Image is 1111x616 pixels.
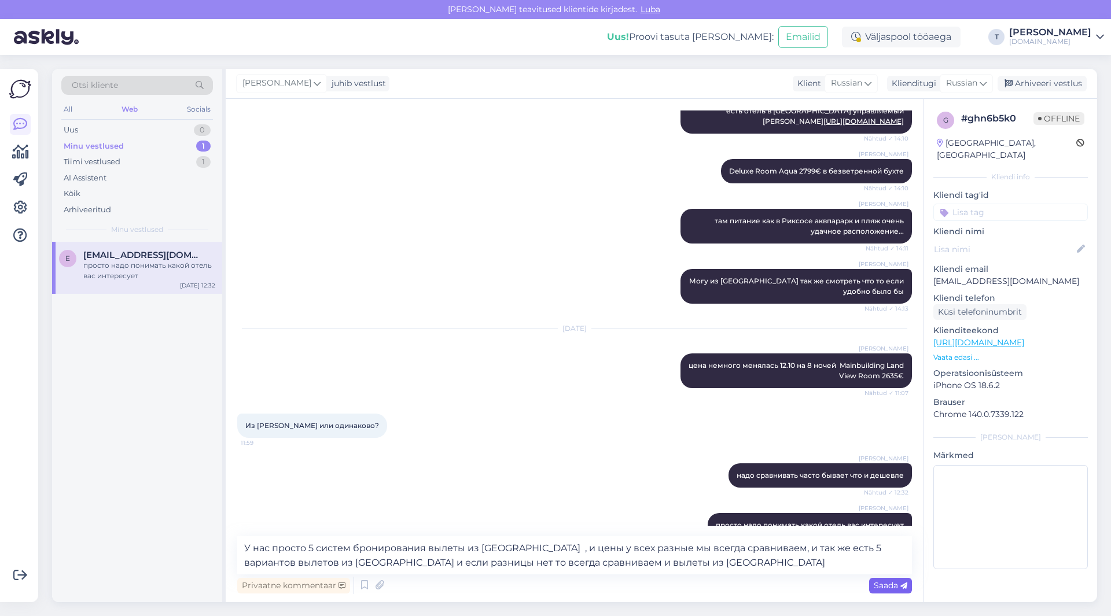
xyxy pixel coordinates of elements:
div: Arhiveeri vestlus [998,76,1087,91]
p: Kliendi tag'id [933,189,1088,201]
span: Luba [637,4,664,14]
span: [PERSON_NAME] [859,200,908,208]
span: там питание как в Риксосе аквпарарк и пляж очень удачное расположение... [715,216,906,235]
div: [PERSON_NAME] [1009,28,1091,37]
div: Arhiveeritud [64,204,111,216]
span: Из [PERSON_NAME] или одинаково? [245,421,379,430]
b: Uus! [607,31,629,42]
div: AI Assistent [64,172,106,184]
div: [PERSON_NAME] [933,432,1088,442]
span: цена немного менялась 12.10 на 8 ночей Mainbuilding Land View Room 2635€ [689,361,906,380]
div: [GEOGRAPHIC_DATA], [GEOGRAPHIC_DATA] [937,137,1076,161]
div: Kliendi info [933,172,1088,182]
span: Nähtud ✓ 11:07 [864,389,908,397]
div: 0 [194,124,211,136]
span: просто надо понимать какой отель вас интересует [716,521,904,529]
div: Väljaspool tööaega [842,27,961,47]
div: просто надо понимать какой отель вас интересует [83,260,215,281]
p: Brauser [933,396,1088,408]
div: Privaatne kommentaar [237,578,350,593]
p: Kliendi telefon [933,292,1088,304]
span: Deluxe Room Aqua 2799€ в безветренной бухте [729,167,904,175]
span: EvgeniyaEseniya2018@gmail.com [83,250,204,260]
div: 1 [196,141,211,152]
div: juhib vestlust [327,78,386,90]
span: [PERSON_NAME] [242,77,311,90]
p: iPhone OS 18.6.2 [933,379,1088,392]
div: Proovi tasuta [PERSON_NAME]: [607,30,774,44]
div: [DATE] [237,323,912,334]
a: [URL][DOMAIN_NAME] [933,337,1024,348]
div: [DATE] 12:32 [180,281,215,290]
span: Могу из [GEOGRAPHIC_DATA] так же смотреть что то если удобно было бы [689,276,906,296]
div: Minu vestlused [64,141,124,152]
span: g [943,116,948,124]
span: надо сравнивать часто бывает что и дешевле [737,471,904,479]
span: Otsi kliente [72,79,118,91]
span: Nähtud ✓ 14:10 [864,184,908,193]
span: [PERSON_NAME] [859,504,908,512]
div: Küsi telefoninumbrit [933,304,1027,320]
p: Kliendi email [933,263,1088,275]
span: Saada [874,580,907,591]
span: E [65,254,70,263]
p: Vaata edasi ... [933,352,1088,363]
span: Nähtud ✓ 12:32 [864,488,908,497]
div: 1 [196,156,211,168]
img: Askly Logo [9,78,31,100]
span: 11:59 [241,438,284,447]
button: Emailid [778,26,828,48]
span: Nähtud ✓ 14:13 [864,304,908,313]
span: [PERSON_NAME] [859,344,908,353]
div: Klienditugi [887,78,936,90]
p: Operatsioonisüsteem [933,367,1088,379]
span: Minu vestlused [111,224,163,235]
input: Lisa nimi [934,243,1075,256]
a: [PERSON_NAME][DOMAIN_NAME] [1009,28,1104,46]
div: # ghn6b5k0 [961,112,1033,126]
span: Nähtud ✓ 14:11 [865,244,908,253]
p: [EMAIL_ADDRESS][DOMAIN_NAME] [933,275,1088,287]
span: Nähtud ✓ 14:10 [864,134,908,143]
p: Klienditeekond [933,324,1088,337]
span: Russian [946,77,977,90]
div: Web [119,102,140,117]
div: Klient [793,78,821,90]
input: Lisa tag [933,204,1088,221]
p: Kliendi nimi [933,226,1088,238]
div: Socials [185,102,213,117]
span: Offline [1033,112,1084,125]
div: Uus [64,124,78,136]
div: Kõik [64,188,80,200]
a: [URL][DOMAIN_NAME] [823,117,904,126]
div: [DOMAIN_NAME] [1009,37,1091,46]
p: Chrome 140.0.7339.122 [933,408,1088,420]
span: [PERSON_NAME] [859,150,908,158]
span: [PERSON_NAME] [859,454,908,463]
textarea: У нас просто 5 систем бронирования вылеты из [GEOGRAPHIC_DATA] , и цены у всех разные мы всегда с... [237,536,912,574]
div: T [988,29,1005,45]
p: Märkmed [933,449,1088,462]
span: [PERSON_NAME] [859,260,908,268]
span: Russian [831,77,862,90]
div: Tiimi vestlused [64,156,120,168]
div: All [61,102,75,117]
